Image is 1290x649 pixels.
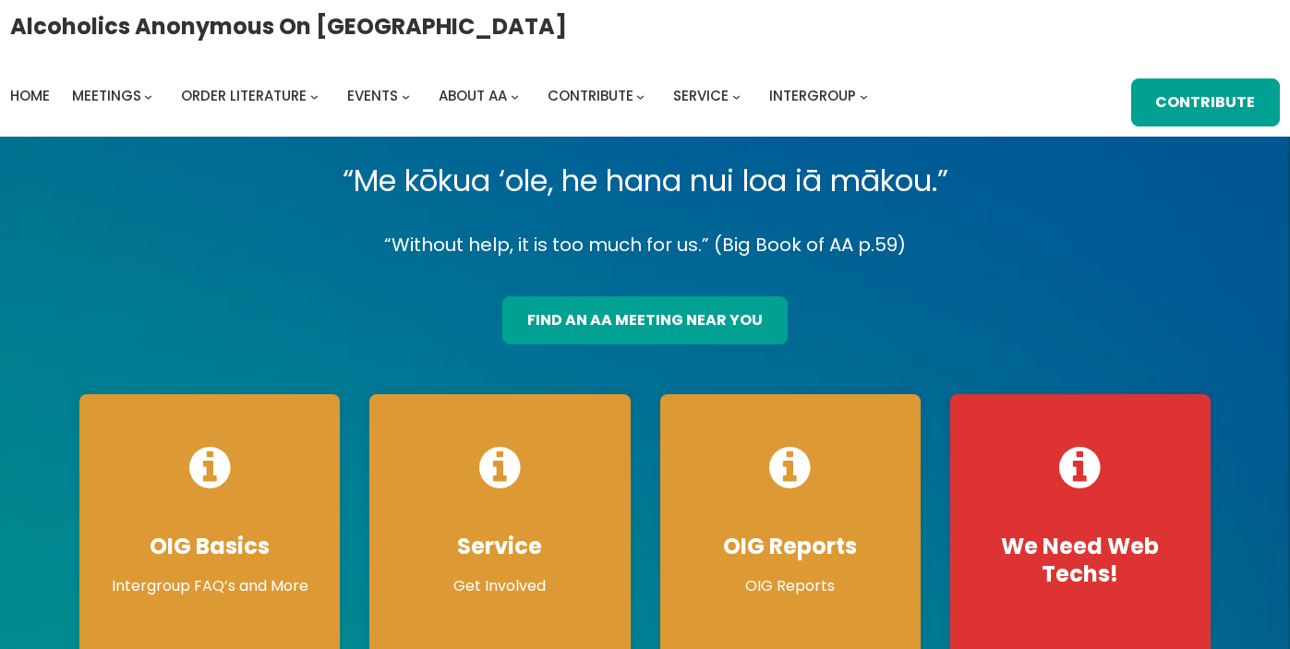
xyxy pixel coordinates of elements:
span: About AA [439,86,507,105]
h4: Service [388,533,611,560]
button: Intergroup submenu [860,91,868,100]
p: “Without help, it is too much for us.” (Big Book of AA p.59) [65,229,1225,261]
a: Contribute [548,83,633,109]
h4: OIG Reports [679,533,902,560]
span: Meetings [72,86,141,105]
p: OIG Reports [679,575,902,597]
a: Contribute [1131,78,1281,126]
p: Get Involved [388,575,611,597]
span: Service [673,86,729,105]
a: About AA [439,83,507,109]
button: Contribute submenu [636,91,645,100]
nav: Intergroup [10,83,874,109]
a: Meetings [72,83,141,109]
span: Order Literature [181,86,307,105]
span: Events [347,86,398,105]
a: Home [10,83,50,109]
button: Meetings submenu [144,91,152,100]
a: Alcoholics Anonymous on [GEOGRAPHIC_DATA] [10,6,567,46]
a: find an aa meeting near you [502,296,788,344]
p: “Me kōkua ‘ole, he hana nui loa iā mākou.” [65,155,1225,207]
p: Intergroup FAQ’s and More [98,575,321,597]
h4: We Need Web Techs! [969,533,1192,588]
button: Order Literature submenu [310,91,319,100]
a: Events [347,83,398,109]
span: Intergroup [769,86,856,105]
a: Service [673,83,729,109]
span: Contribute [548,86,633,105]
button: Events submenu [402,91,410,100]
a: Intergroup [769,83,856,109]
span: Home [10,86,50,105]
h4: OIG Basics [98,533,321,560]
button: Service submenu [732,91,741,100]
button: About AA submenu [511,91,519,100]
